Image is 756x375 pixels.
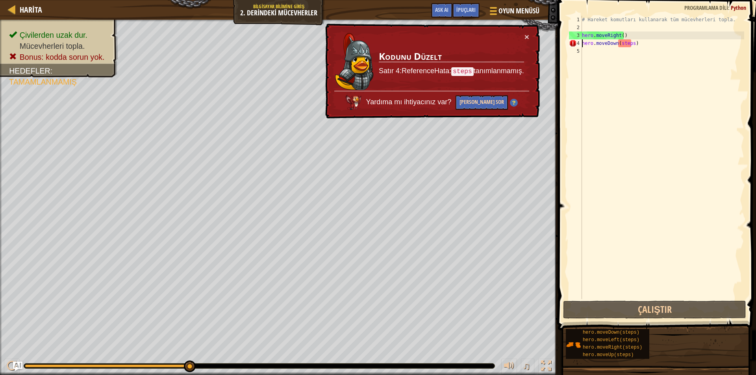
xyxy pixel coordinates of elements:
div: 3 [569,31,582,39]
span: Çivilerden uzak dur. [20,31,87,39]
button: Tam ekran değiştir [538,359,554,375]
button: Ctrl + P: Play [4,359,20,375]
span: ♫ [523,360,530,372]
span: Yardıma mı ihtiyacınız var? [366,98,454,106]
button: Ask AI [431,3,452,18]
li: Çivilerden uzak dur. [9,30,109,41]
img: AI [346,95,361,109]
span: Bonus: kodda sorun yok. [20,53,105,61]
span: Mücevherleri topla. [20,42,85,50]
button: Ask AI [13,362,22,371]
li: Mücevherleri topla. [9,41,109,52]
span: Python [731,4,746,11]
code: steps [451,67,474,76]
button: Oyun Menüsü [484,3,544,22]
h3: Kodunu Düzelt [379,51,524,62]
a: Harita [16,4,42,15]
button: Sesi ayarla [501,359,517,375]
button: Çalıştır [563,301,746,319]
div: 1 [569,16,582,24]
button: ♫ [521,359,534,375]
span: : [50,67,52,75]
li: Bonus: kodda sorun yok. [9,52,109,63]
span: Hedefler [9,67,50,75]
span: hero.moveUp(steps) [583,352,634,358]
div: 2 [569,24,582,31]
img: Hint [510,99,518,107]
span: Tamamlanmamış [9,78,77,86]
img: portrait.png [566,337,581,352]
p: Satır 4:ReferenceHata: tanımlanmamış. [379,66,524,76]
span: Harita [20,4,42,15]
span: hero.moveDown(steps) [583,330,639,335]
span: hero.moveLeft(steps) [583,337,639,343]
span: Programlama dili [684,4,728,11]
span: Ask AI [435,6,448,13]
span: hero.moveRight(steps) [583,345,642,350]
div: 4 [569,39,582,47]
span: : [728,4,731,11]
div: 5 [569,47,582,55]
img: duck_hattori.png [335,33,374,91]
span: İpuçları [456,6,476,13]
button: [PERSON_NAME] Sor [456,95,508,110]
span: Oyun Menüsü [498,6,539,16]
button: × [524,33,529,41]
